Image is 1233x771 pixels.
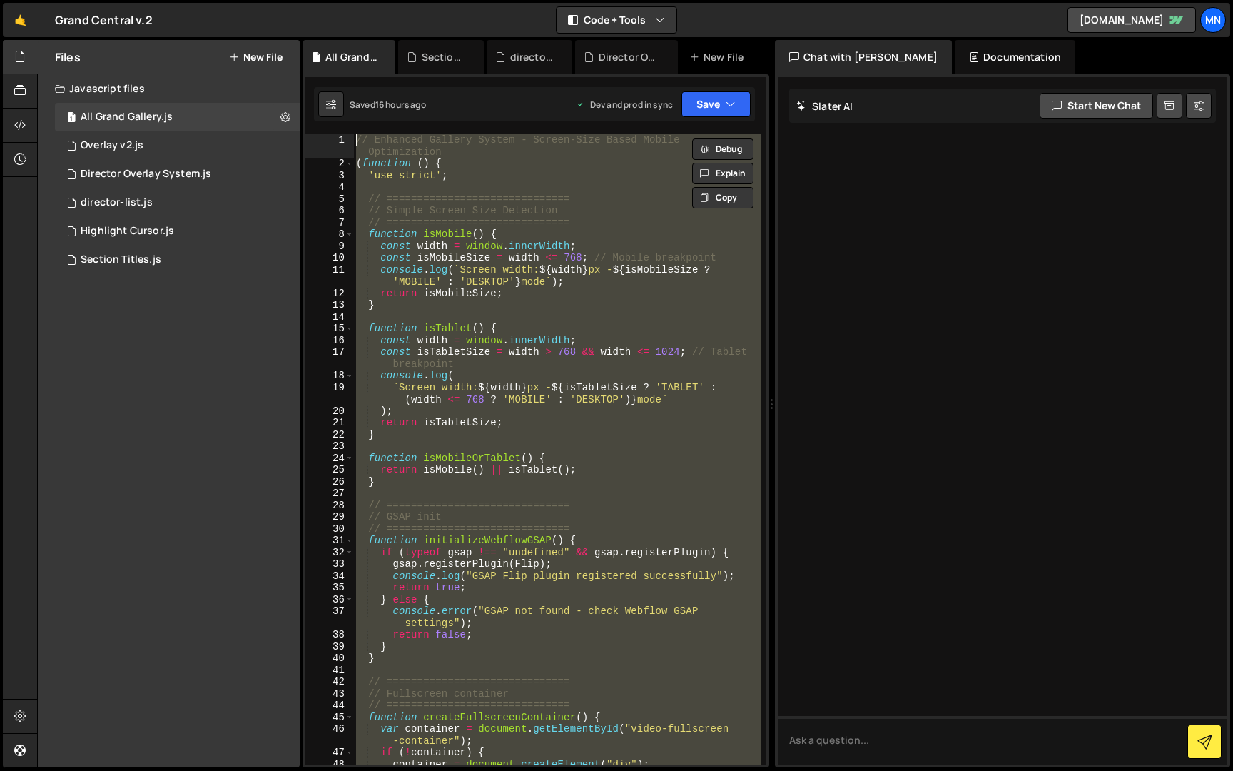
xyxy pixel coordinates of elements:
div: 29 [305,511,354,523]
div: 15298/43578.js [55,103,300,131]
button: Code + Tools [557,7,676,33]
div: 26 [305,476,354,488]
div: Highlight Cursor.js [81,225,174,238]
span: 1 [67,113,76,124]
div: 1 [305,134,354,158]
div: 41 [305,665,354,677]
div: 6 [305,205,354,217]
div: Director Overlay System.js [81,168,211,181]
div: 31 [305,535,354,547]
div: 20 [305,405,354,418]
a: 🤙 [3,3,38,37]
div: 40 [305,652,354,665]
div: 47 [305,747,354,759]
div: New File [689,50,749,64]
div: Section Titles.js [81,253,161,266]
div: 13 [305,299,354,311]
div: 24 [305,453,354,465]
div: 33 [305,558,354,570]
div: 19 [305,382,354,405]
div: Section Titles.js [422,50,467,64]
div: 30 [305,523,354,535]
div: 37 [305,605,354,629]
div: 8 [305,228,354,241]
div: 32 [305,547,354,559]
div: 15 [305,323,354,335]
div: 36 [305,594,354,606]
div: 28 [305,500,354,512]
a: MN [1200,7,1226,33]
div: 15298/42891.js [55,160,300,188]
div: 16 [305,335,354,347]
div: Director Overlay System.js [599,50,661,64]
div: 48 [305,759,354,771]
button: Save [681,91,751,117]
div: All Grand Gallery.js [325,50,378,64]
div: 11 [305,264,354,288]
div: 23 [305,440,354,453]
div: 44 [305,700,354,712]
div: 43 [305,688,354,700]
div: Chat with [PERSON_NAME] [775,40,952,74]
button: Explain [692,163,753,184]
div: 17 [305,346,354,370]
div: All Grand Gallery.js [81,111,173,124]
div: 3 [305,170,354,182]
div: 18 [305,370,354,382]
div: Overlay v2.js [81,139,143,152]
div: 15298/45944.js [55,131,300,160]
div: Javascript files [38,74,300,103]
div: 9 [305,241,354,253]
div: 34 [305,570,354,583]
div: Grand Central v.2 [55,11,153,29]
div: director-list.js [81,196,153,209]
div: 35 [305,582,354,594]
div: 14 [305,311,354,323]
div: 27 [305,488,354,500]
div: 22 [305,429,354,441]
button: Copy [692,187,753,208]
div: Dev and prod in sync [576,99,673,111]
a: [DOMAIN_NAME] [1067,7,1196,33]
div: Documentation [955,40,1075,74]
div: 15298/43117.js [55,217,300,246]
div: 46 [305,723,354,747]
div: 45 [305,712,354,724]
div: 2 [305,158,354,170]
div: 5 [305,193,354,206]
div: 16 hours ago [375,99,426,111]
div: director-list.js [510,50,556,64]
button: New File [229,51,283,63]
button: Start new chat [1040,93,1153,119]
div: 21 [305,417,354,429]
div: 38 [305,629,354,641]
h2: Files [55,49,81,65]
div: 15298/40223.js [55,246,300,274]
button: Debug [692,138,753,160]
div: 4 [305,181,354,193]
div: 39 [305,641,354,653]
div: 12 [305,288,354,300]
div: 10 [305,252,354,264]
div: 42 [305,676,354,688]
div: 7 [305,217,354,229]
div: Saved [350,99,426,111]
div: 25 [305,464,354,476]
h2: Slater AI [796,99,853,113]
div: 15298/40379.js [55,188,300,217]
